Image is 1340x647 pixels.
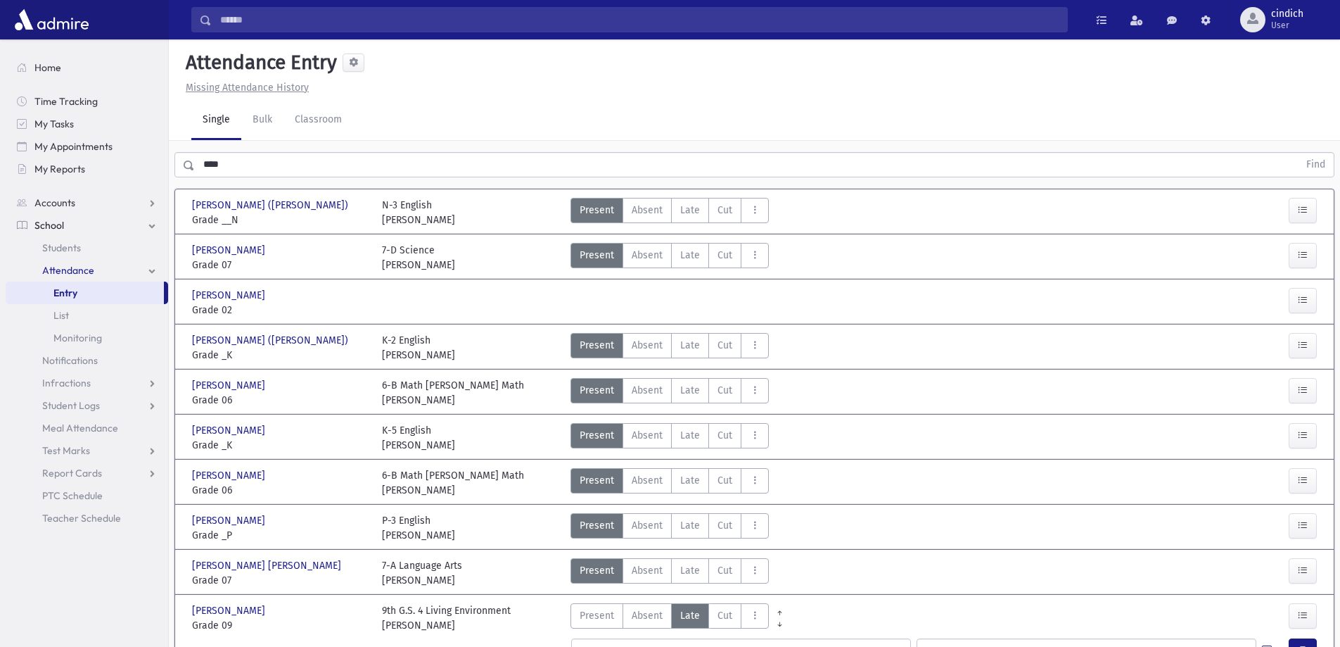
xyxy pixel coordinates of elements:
[6,462,168,484] a: Report Cards
[192,213,368,227] span: Grade __N
[717,428,732,443] span: Cut
[42,354,98,367] span: Notifications
[6,135,168,158] a: My Appointments
[6,349,168,372] a: Notifications
[192,558,344,573] span: [PERSON_NAME] [PERSON_NAME]
[6,417,168,439] a: Meal Attendance
[34,163,85,175] span: My Reports
[6,372,168,394] a: Infractions
[192,618,368,633] span: Grade 09
[382,243,455,272] div: 7-D Science [PERSON_NAME]
[717,383,732,398] span: Cut
[717,473,732,488] span: Cut
[570,243,769,272] div: AttTypes
[382,333,455,363] div: K-2 English [PERSON_NAME]
[680,383,700,398] span: Late
[53,332,102,344] span: Monitoring
[6,237,168,259] a: Students
[680,248,700,263] span: Late
[570,378,769,408] div: AttTypes
[34,196,75,209] span: Accounts
[6,191,168,214] a: Accounts
[6,56,168,79] a: Home
[192,333,351,348] span: [PERSON_NAME] ([PERSON_NAME])
[192,243,268,258] span: [PERSON_NAME]
[53,287,77,299] span: Entry
[382,423,455,453] div: K-5 English [PERSON_NAME]
[34,140,113,153] span: My Appointments
[382,558,462,588] div: 7-A Language Arts [PERSON_NAME]
[180,82,309,94] a: Missing Attendance History
[42,377,91,389] span: Infractions
[53,309,69,322] span: List
[34,61,61,74] span: Home
[680,563,700,578] span: Late
[241,101,283,140] a: Bulk
[680,473,700,488] span: Late
[717,563,732,578] span: Cut
[180,51,337,75] h5: Attendance Entry
[580,473,614,488] span: Present
[192,468,268,483] span: [PERSON_NAME]
[192,483,368,498] span: Grade 06
[34,95,98,108] span: Time Tracking
[192,198,351,213] span: [PERSON_NAME] ([PERSON_NAME])
[632,473,663,488] span: Absent
[570,558,769,588] div: AttTypes
[192,423,268,438] span: [PERSON_NAME]
[6,282,164,304] a: Entry
[191,101,241,140] a: Single
[192,603,268,618] span: [PERSON_NAME]
[192,573,368,588] span: Grade 07
[632,383,663,398] span: Absent
[34,118,74,130] span: My Tasks
[570,468,769,498] div: AttTypes
[6,439,168,462] a: Test Marks
[192,303,368,318] span: Grade 02
[6,327,168,349] a: Monitoring
[580,203,614,218] span: Present
[6,113,168,135] a: My Tasks
[192,378,268,393] span: [PERSON_NAME]
[382,378,524,408] div: 6-B Math [PERSON_NAME] Math [PERSON_NAME]
[6,507,168,529] a: Teacher Schedule
[632,563,663,578] span: Absent
[283,101,353,140] a: Classroom
[212,7,1067,32] input: Search
[192,288,268,303] span: [PERSON_NAME]
[192,258,368,272] span: Grade 07
[680,518,700,533] span: Late
[717,248,732,263] span: Cut
[632,428,663,443] span: Absent
[382,468,524,498] div: 6-B Math [PERSON_NAME] Math [PERSON_NAME]
[42,444,90,457] span: Test Marks
[6,214,168,237] a: School
[632,608,663,623] span: Absent
[42,467,102,479] span: Report Cards
[680,203,700,218] span: Late
[580,518,614,533] span: Present
[717,518,732,533] span: Cut
[570,198,769,227] div: AttTypes
[1298,153,1334,177] button: Find
[6,259,168,282] a: Attendance
[42,489,103,502] span: PTC Schedule
[6,484,168,507] a: PTC Schedule
[580,608,614,623] span: Present
[570,513,769,543] div: AttTypes
[632,338,663,353] span: Absent
[580,563,614,578] span: Present
[570,423,769,453] div: AttTypes
[632,203,663,218] span: Absent
[192,393,368,408] span: Grade 06
[717,608,732,623] span: Cut
[192,528,368,543] span: Grade _P
[382,198,455,227] div: N-3 English [PERSON_NAME]
[42,399,100,412] span: Student Logs
[580,338,614,353] span: Present
[42,422,118,434] span: Meal Attendance
[6,394,168,417] a: Student Logs
[632,248,663,263] span: Absent
[717,338,732,353] span: Cut
[192,438,368,453] span: Grade _K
